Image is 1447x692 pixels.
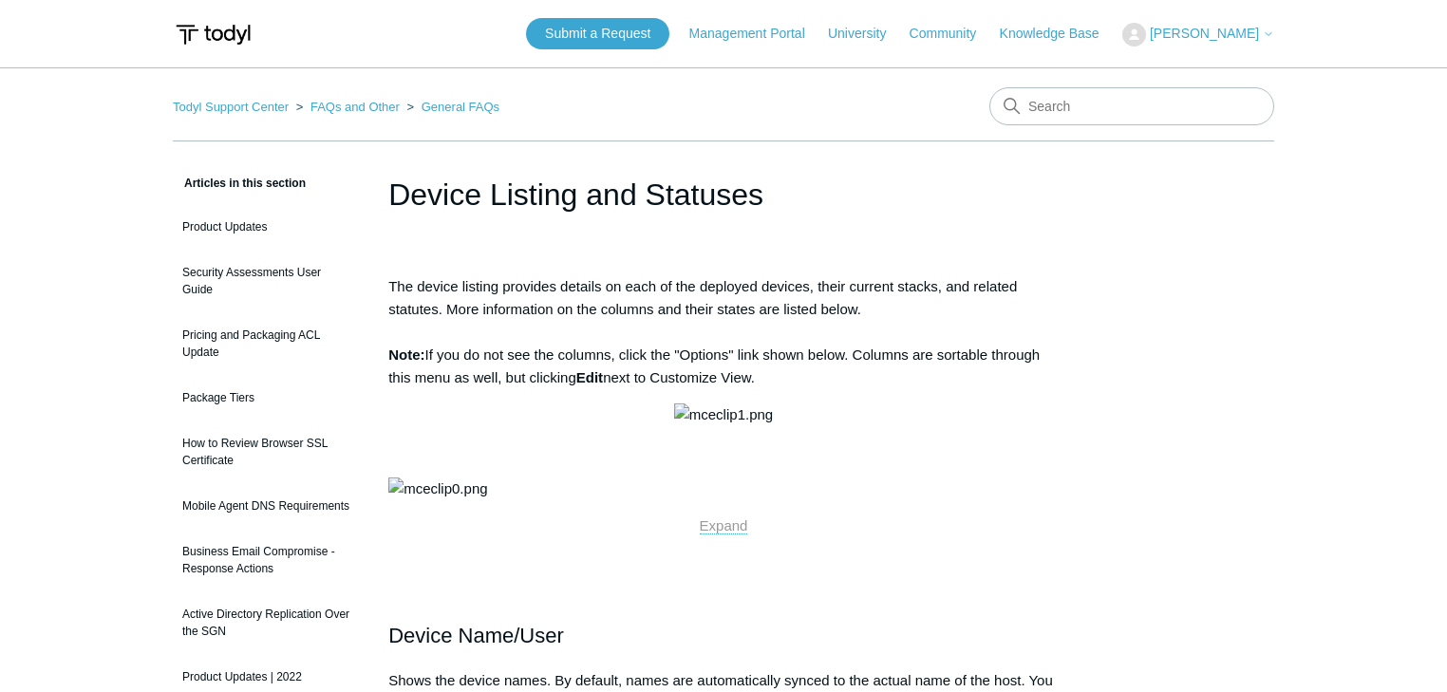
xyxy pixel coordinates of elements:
[576,369,603,385] strong: Edit
[292,100,404,114] li: FAQs and Other
[989,87,1274,125] input: Search
[674,403,773,426] img: mceclip1.png
[173,100,292,114] li: Todyl Support Center
[1150,26,1259,41] span: [PERSON_NAME]
[1122,23,1274,47] button: [PERSON_NAME]
[173,596,360,649] a: Active Directory Replication Over the SGN
[173,100,289,114] a: Todyl Support Center
[173,317,360,370] a: Pricing and Packaging ACL Update
[173,533,360,587] a: Business Email Compromise - Response Actions
[173,254,360,308] a: Security Assessments User Guide
[526,18,669,49] a: Submit a Request
[422,100,499,114] a: General FAQs
[173,425,360,478] a: How to Review Browser SSL Certificate
[173,17,254,52] img: Todyl Support Center Help Center home page
[173,380,360,416] a: Package Tiers
[388,552,1059,652] h2: Device Name/User
[1000,24,1118,44] a: Knowledge Base
[173,177,306,190] span: Articles in this section
[173,209,360,245] a: Product Updates
[173,488,360,524] a: Mobile Agent DNS Requirements
[388,275,1059,389] p: The device listing provides details on each of the deployed devices, their current stacks, and re...
[310,100,400,114] a: FAQs and Other
[689,24,824,44] a: Management Portal
[388,346,424,363] strong: Note:
[700,517,748,533] span: Expand
[404,100,500,114] li: General FAQs
[388,477,487,500] img: mceclip0.png
[388,172,1059,217] h1: Device Listing and Statuses
[700,517,748,534] a: Expand
[828,24,905,44] a: University
[910,24,996,44] a: Community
